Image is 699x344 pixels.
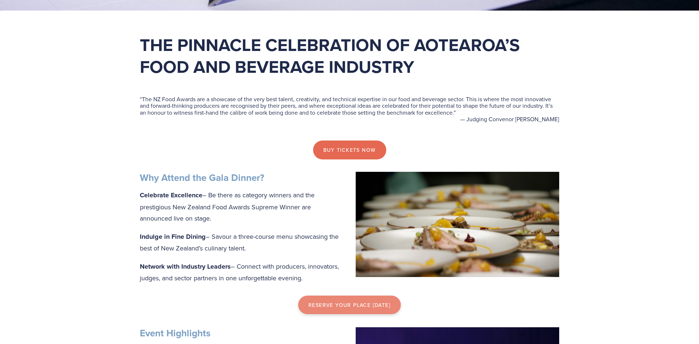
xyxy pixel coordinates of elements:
[140,190,202,200] strong: Celebrate Excellence
[140,96,559,116] blockquote: The NZ Food Awards are a showcase of the very best talent, creativity, and technical expertise in...
[140,232,206,241] strong: Indulge in Fine Dining
[140,231,559,254] p: – Savour a three-course menu showcasing the best of New Zealand’s culinary talent.
[298,296,401,315] a: reserve your place [DATE]
[140,261,559,284] p: – Connect with producers, innovators, judges, and sector partners in one unforgettable evening.
[140,34,559,78] h1: The pinnacle celebration of Aotearoa’s food and beverage industry
[313,141,386,159] a: Buy tickets now
[454,108,456,116] span: ”
[140,262,231,271] strong: Network with Industry Leaders
[140,189,559,224] p: – Be there as category winners and the prestigious New Zealand Food Awards Supreme Winner are ann...
[140,326,210,340] strong: Event Highlights
[140,116,559,122] figcaption: — Judging Convenor [PERSON_NAME]
[140,95,142,103] span: “
[140,171,264,185] strong: Why Attend the Gala Dinner?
